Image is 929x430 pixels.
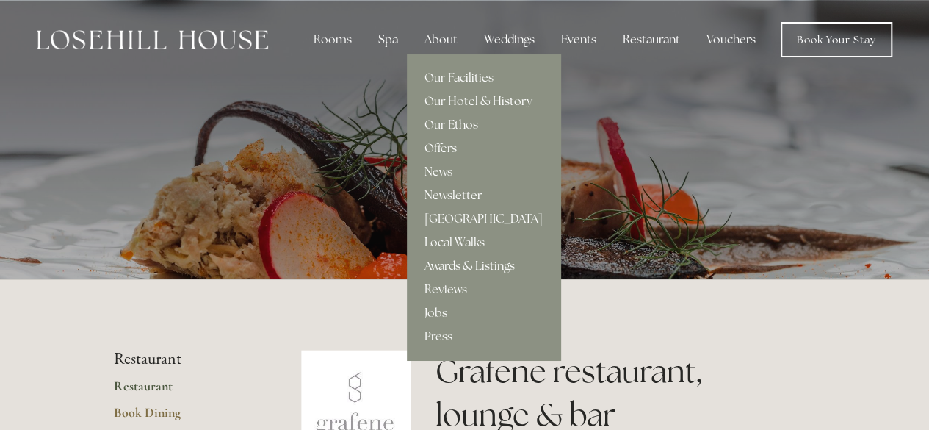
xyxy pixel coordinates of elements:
a: Local Walks [407,231,560,254]
div: Rooms [302,25,364,54]
a: Book Your Stay [781,22,892,57]
div: Weddings [472,25,546,54]
a: Our Facilities [407,66,560,90]
a: Jobs [407,301,560,325]
a: Our Hotel & History [407,90,560,113]
a: Vouchers [695,25,767,54]
a: Awards & Listings [407,254,560,278]
img: Losehill House [37,30,268,49]
li: Restaurant [114,350,254,369]
a: News [407,160,560,184]
div: Restaurant [611,25,692,54]
a: Reviews [407,278,560,301]
a: Our Ethos [407,113,560,137]
div: Events [549,25,608,54]
a: Offers [407,137,560,160]
a: Press [407,325,560,348]
div: Spa [366,25,410,54]
a: Restaurant [114,378,254,404]
a: [GEOGRAPHIC_DATA] [407,207,560,231]
div: About [413,25,469,54]
a: Newsletter [407,184,560,207]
